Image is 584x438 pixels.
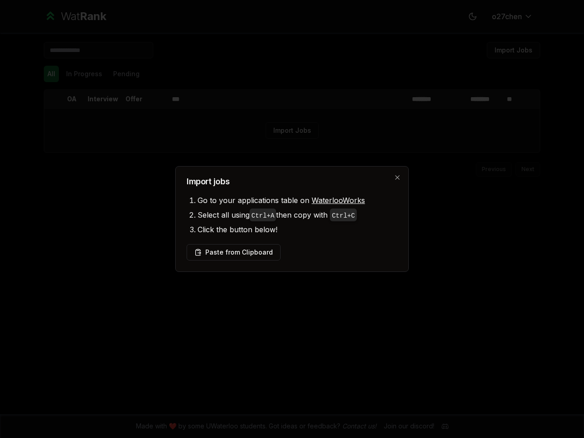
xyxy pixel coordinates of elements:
[187,244,281,261] button: Paste from Clipboard
[198,222,397,237] li: Click the button below!
[198,208,397,222] li: Select all using then copy with
[332,212,355,219] code: Ctrl+ C
[187,177,397,186] h2: Import jobs
[312,196,365,205] a: WaterlooWorks
[198,193,397,208] li: Go to your applications table on
[251,212,274,219] code: Ctrl+ A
